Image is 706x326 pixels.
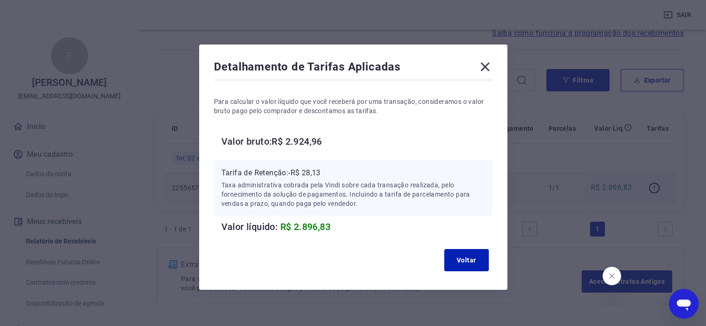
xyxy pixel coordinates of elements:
[221,219,492,234] h6: Valor líquido:
[221,180,485,208] p: Taxa administrativa cobrada pela Vindi sobre cada transação realizada, pelo fornecimento da soluç...
[602,267,621,285] iframe: Fechar mensagem
[214,97,492,115] p: Para calcular o valor líquido que você receberá por uma transação, consideramos o valor bruto pag...
[221,134,492,149] h6: Valor bruto: R$ 2.924,96
[221,167,485,179] p: Tarifa de Retenção: -R$ 28,13
[669,289,699,319] iframe: Botão para abrir a janela de mensagens
[444,249,489,271] button: Voltar
[280,221,330,232] span: R$ 2.896,83
[214,59,492,78] div: Detalhamento de Tarifas Aplicadas
[6,6,78,14] span: Olá! Precisa de ajuda?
